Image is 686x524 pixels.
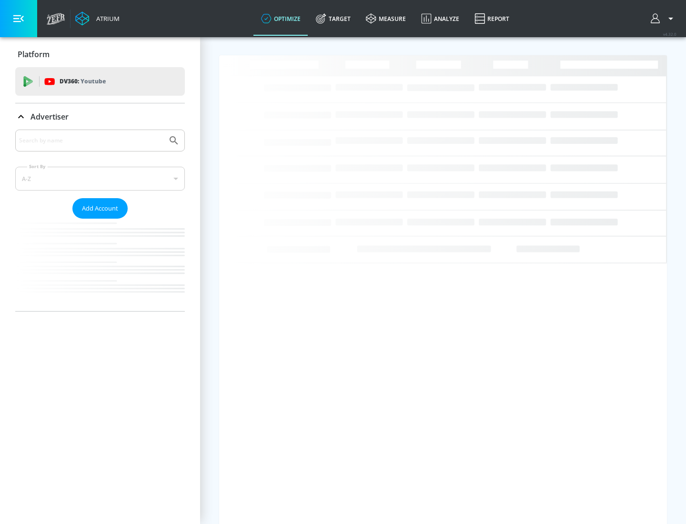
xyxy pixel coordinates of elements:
a: optimize [253,1,308,36]
div: Atrium [92,14,120,23]
p: Advertiser [30,111,69,122]
span: Add Account [82,203,118,214]
div: Advertiser [15,103,185,130]
p: Youtube [81,76,106,86]
a: Target [308,1,358,36]
p: DV360: [60,76,106,87]
a: Atrium [75,11,120,26]
button: Add Account [72,198,128,219]
a: Analyze [414,1,467,36]
div: A-Z [15,167,185,191]
nav: list of Advertiser [15,219,185,311]
p: Platform [18,49,50,60]
span: v 4.32.0 [663,31,676,37]
label: Sort By [27,163,48,170]
div: DV360: Youtube [15,67,185,96]
input: Search by name [19,134,163,147]
a: Report [467,1,517,36]
div: Advertiser [15,130,185,311]
a: measure [358,1,414,36]
div: Platform [15,41,185,68]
